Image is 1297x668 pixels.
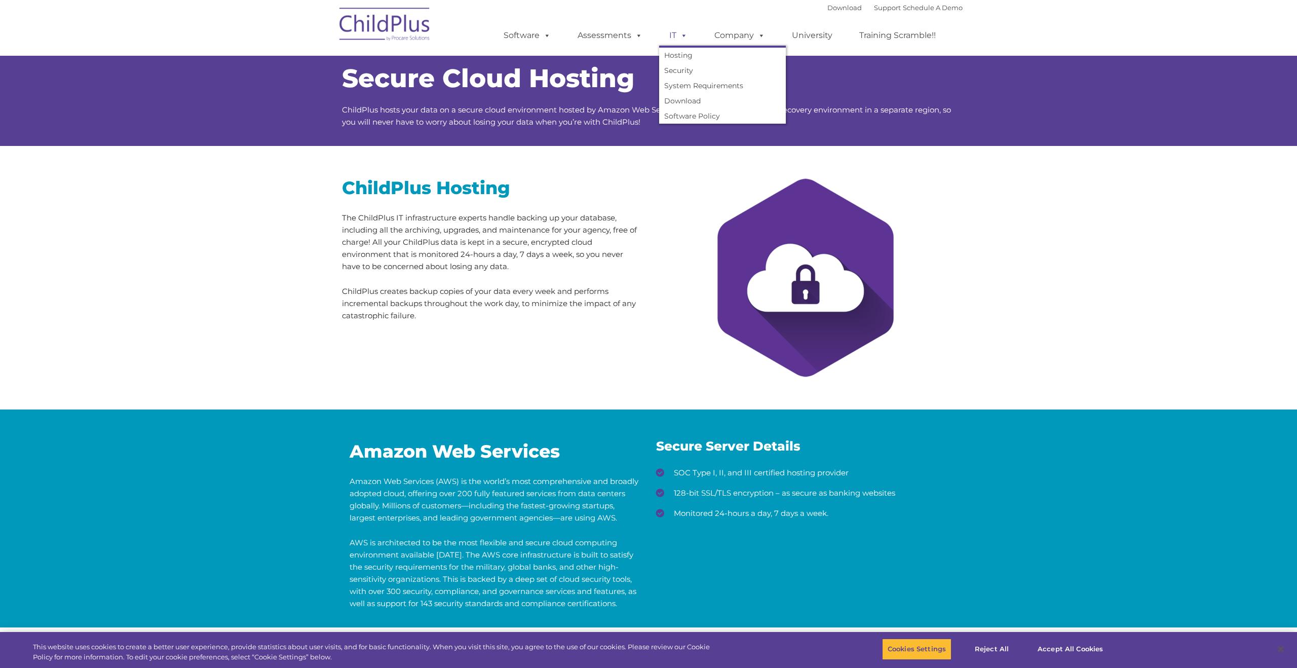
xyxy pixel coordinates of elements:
[493,25,561,46] a: Software
[350,538,636,608] span: AWS is architected to be the most flexible and secure cloud computing environment available [DATE...
[874,4,901,12] a: Support
[567,25,653,46] a: Assessments
[849,25,946,46] a: Training Scramble!!
[672,438,800,454] span: cure Server Details
[334,1,436,51] img: ChildPlus by Procare Solutions
[1270,638,1292,660] button: Close
[33,642,713,662] div: This website uses cookies to create a better user experience, provide statistics about user visit...
[674,488,895,498] span: 128-bit SSL/TLS encryption – as secure as banking websites
[659,63,786,78] a: Security
[350,476,638,523] span: Amazon Web Services (AWS) is the world’s most comprehensive and broadly adopted cloud, offering o...
[674,468,849,477] span: SOC Type I, II, and III certified hosting provider
[659,93,786,108] a: Download
[1032,639,1109,660] button: Accept All Cookies
[659,25,698,46] a: IT
[782,25,843,46] a: University
[882,639,951,660] button: Cookies Settings
[342,176,641,199] h2: ChildPlus Hosting
[659,108,786,124] a: Software Policy
[704,25,775,46] a: Company
[827,4,963,12] font: |
[342,105,951,127] span: ChildPlus hosts your data on a secure cloud environment hosted by Amazon Web Services (AWS) with ...
[674,508,828,518] span: Monitored 24-hours a day, 7 days a week.
[903,4,963,12] a: Schedule A Demo
[659,78,786,93] a: System Requirements
[827,4,862,12] a: Download
[342,63,634,94] span: Secure Cloud Hosting
[342,212,641,273] p: The ChildPlus IT infrastructure experts handle backing up your database, including all the archiv...
[656,438,672,454] span: Se
[350,440,560,462] span: Amazon Web Services
[960,639,1023,660] button: Reject All
[342,285,641,322] p: ChildPlus creates backup copies of your data every week and performs incremental backups througho...
[659,48,786,63] a: Hosting
[692,164,920,392] img: cloud-hosting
